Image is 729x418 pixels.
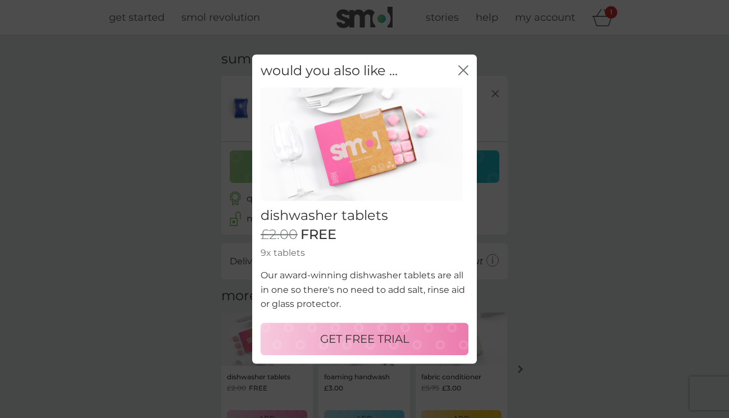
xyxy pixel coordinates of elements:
[261,246,468,260] p: 9x tablets
[261,323,468,355] button: GET FREE TRIAL
[320,330,409,348] p: GET FREE TRIAL
[261,208,468,224] h2: dishwasher tablets
[300,227,336,243] span: FREE
[261,227,298,243] span: £2.00
[458,65,468,77] button: close
[261,63,398,79] h2: would you also like ...
[261,268,468,311] p: Our award-winning dishwasher tablets are all in one so there's no need to add salt, rinse aid or ...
